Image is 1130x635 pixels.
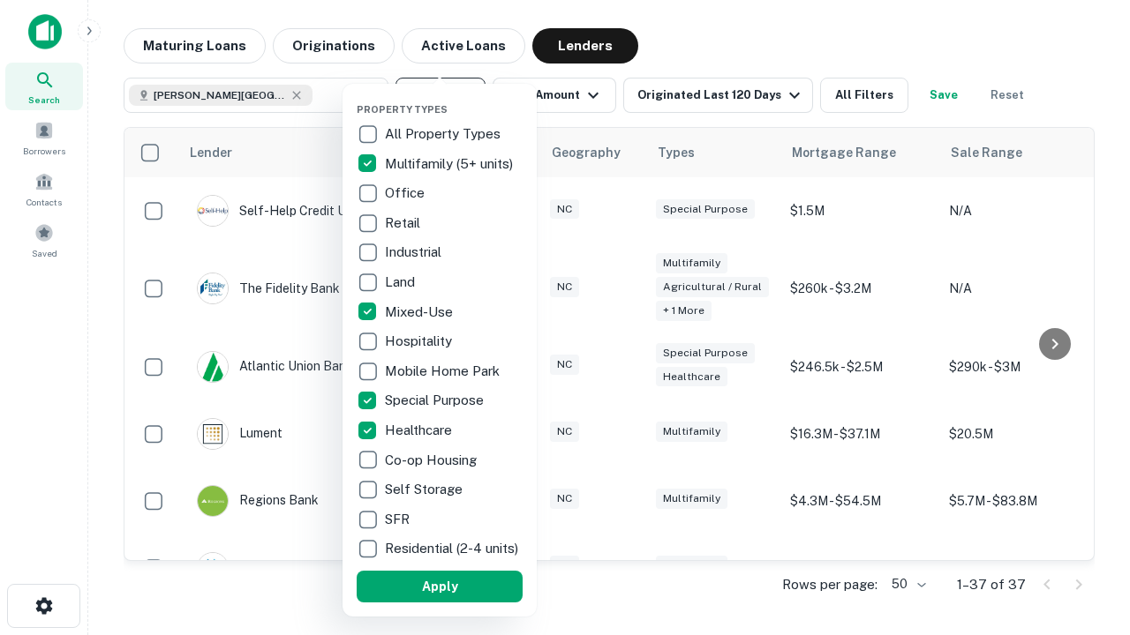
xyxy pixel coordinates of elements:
[385,331,456,352] p: Hospitality
[385,450,480,471] p: Co-op Housing
[1042,494,1130,579] iframe: Chat Widget
[385,302,456,323] p: Mixed-Use
[385,153,516,175] p: Multifamily (5+ units)
[385,242,445,263] p: Industrial
[385,538,522,559] p: Residential (2-4 units)
[385,213,424,234] p: Retail
[385,123,504,145] p: All Property Types
[385,183,428,204] p: Office
[385,420,456,441] p: Healthcare
[357,104,448,115] span: Property Types
[385,361,503,382] p: Mobile Home Park
[357,571,523,602] button: Apply
[385,509,413,530] p: SFR
[385,479,466,500] p: Self Storage
[385,390,487,411] p: Special Purpose
[385,272,418,293] p: Land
